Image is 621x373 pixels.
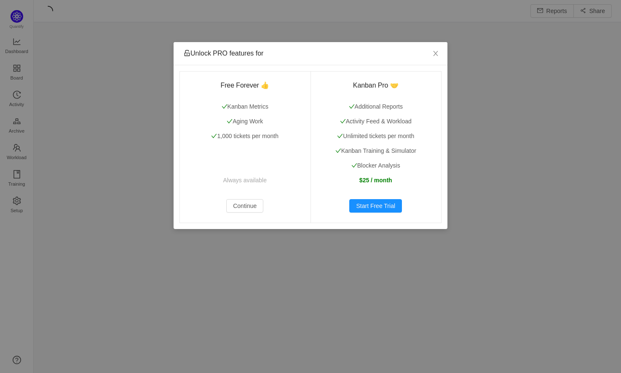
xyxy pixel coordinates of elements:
strong: $25 / month [359,177,392,184]
button: Continue [226,199,263,213]
i: icon: check [349,104,355,109]
h3: Kanban Pro 🤝 [321,81,431,90]
i: icon: check [335,148,341,154]
p: Aging Work [190,117,300,126]
p: Always available [190,176,300,185]
i: icon: check [337,133,343,139]
i: icon: close [432,50,439,57]
i: icon: check [227,118,233,124]
i: icon: check [222,104,228,109]
i: icon: check [211,133,217,139]
p: Activity Feed & Workload [321,117,431,126]
i: icon: check [351,163,357,168]
span: 1,000 tickets per month [211,133,278,139]
button: Start Free Trial [349,199,402,213]
i: icon: check [340,118,346,124]
p: Unlimited tickets per month [321,132,431,141]
p: Kanban Metrics [190,102,300,111]
button: Close [424,42,447,66]
span: Unlock PRO features for [184,50,263,57]
h3: Free Forever 👍 [190,81,300,90]
p: Additional Reports [321,102,431,111]
p: Blocker Analysis [321,161,431,170]
p: Kanban Training & Simulator [321,147,431,155]
i: icon: unlock [184,50,190,56]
